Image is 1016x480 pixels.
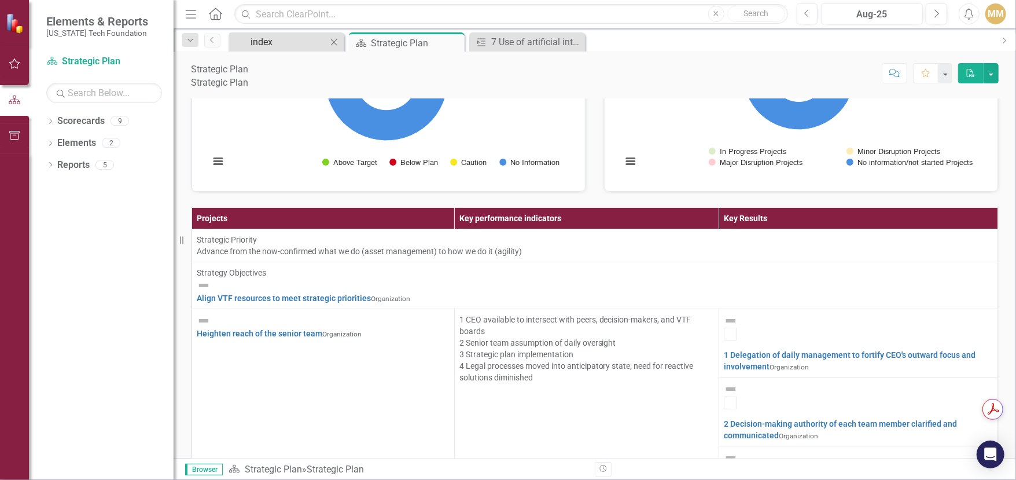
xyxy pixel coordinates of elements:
[724,419,957,440] a: 2 Decision-making authority of each team member clarified and communicated
[197,329,322,338] a: Heighten reach of the senior team
[371,295,410,303] span: Organization
[743,9,768,18] span: Search
[623,153,639,170] button: View chart menu, Chart
[210,153,226,170] button: View chart menu, Chart
[724,451,738,465] img: Not Defined
[709,147,786,156] button: Show In Progress Projects
[229,463,586,477] div: »
[724,212,993,224] div: Key Results
[724,350,975,371] a: 1 Delegation of daily management to fortify CEO's outward focus and involvement
[325,17,448,141] path: No Information, 17.
[57,137,96,150] a: Elements
[245,464,302,475] a: Strategic Plan
[197,234,993,246] div: Strategic Priority
[197,294,371,303] a: Align VTF resources to meet strategic priorities
[846,147,940,156] button: Show Minor Disruption Projects
[846,158,971,167] button: Show No information/not started Projects
[322,330,362,338] span: Organization
[724,382,738,396] img: Not Defined
[857,148,940,156] text: Minor Disruption Projects
[389,158,437,167] button: Show Below Plan
[251,35,327,49] div: index
[825,8,919,21] div: Aug-25
[191,63,248,76] div: Strategic Plan
[499,158,559,167] button: Show No Information
[197,247,522,256] span: Advance from the now-confirmed what we do (asset management) to how we do it (agility)
[57,159,90,172] a: Reports
[197,267,993,279] div: Strategy Objectives
[46,83,162,103] input: Search Below...
[727,6,785,22] button: Search
[6,13,26,34] img: ClearPoint Strategy
[322,158,377,167] button: Show Above Target
[197,314,211,328] img: Not Defined
[46,28,148,38] small: [US_STATE] Tech Foundation
[779,432,818,440] span: Organization
[185,464,223,475] span: Browser
[57,115,105,128] a: Scorecards
[234,4,787,24] input: Search ClearPoint...
[46,55,162,68] a: Strategic Plan
[111,116,129,126] div: 9
[821,3,923,24] button: Aug-25
[491,35,582,49] div: 7 Use of artificial intelligence tools
[709,158,803,167] button: Show Major Disruption Projects
[307,464,364,475] div: Strategic Plan
[985,3,1006,24] button: MM
[197,212,450,224] div: Projects
[102,138,120,148] div: 2
[472,35,582,49] a: 7 Use of artificial intelligence tools
[743,17,855,130] path: No information/not started Projects, 66.
[724,314,738,328] img: Not Defined
[459,314,714,383] p: 1 CEO available to intersect with peers, decision-makers, and VTF boards 2 Senior team assumption...
[977,441,1004,468] div: Open Intercom Messenger
[46,14,148,28] span: Elements & Reports
[459,212,714,224] div: Key performance indicators
[95,160,114,170] div: 5
[450,158,487,167] button: Show Caution
[857,159,973,167] text: No information/not started Projects
[231,35,327,49] a: index
[371,36,462,50] div: Strategic Plan
[197,279,211,292] img: Not Defined
[770,363,809,371] span: Organization
[191,76,248,90] div: Strategic Plan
